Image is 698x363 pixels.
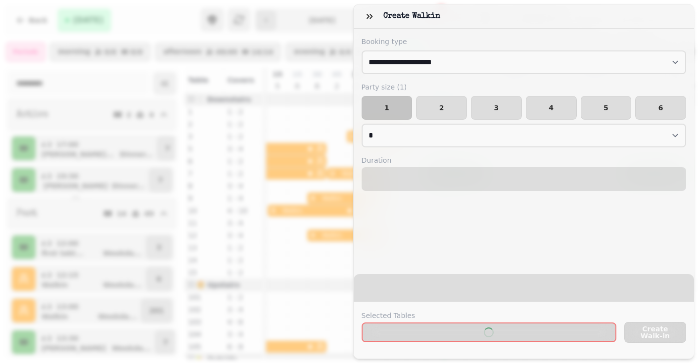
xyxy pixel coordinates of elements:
button: 4 [526,96,577,120]
button: 6 [635,96,686,120]
button: 3 [471,96,522,120]
label: Selected Tables [362,311,616,320]
label: Party size ( 1 ) [362,82,687,92]
span: 3 [479,104,513,111]
span: Create Walk-in [633,325,678,339]
label: Booking type [362,37,687,46]
span: 2 [424,104,459,111]
button: 1 [362,96,413,120]
span: 5 [589,104,623,111]
label: Duration [362,155,687,165]
button: 2 [416,96,467,120]
span: 4 [534,104,568,111]
span: 6 [644,104,678,111]
span: 1 [370,104,404,111]
h3: Create walkin [383,10,444,22]
button: 5 [581,96,632,120]
button: Create Walk-in [624,322,686,343]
